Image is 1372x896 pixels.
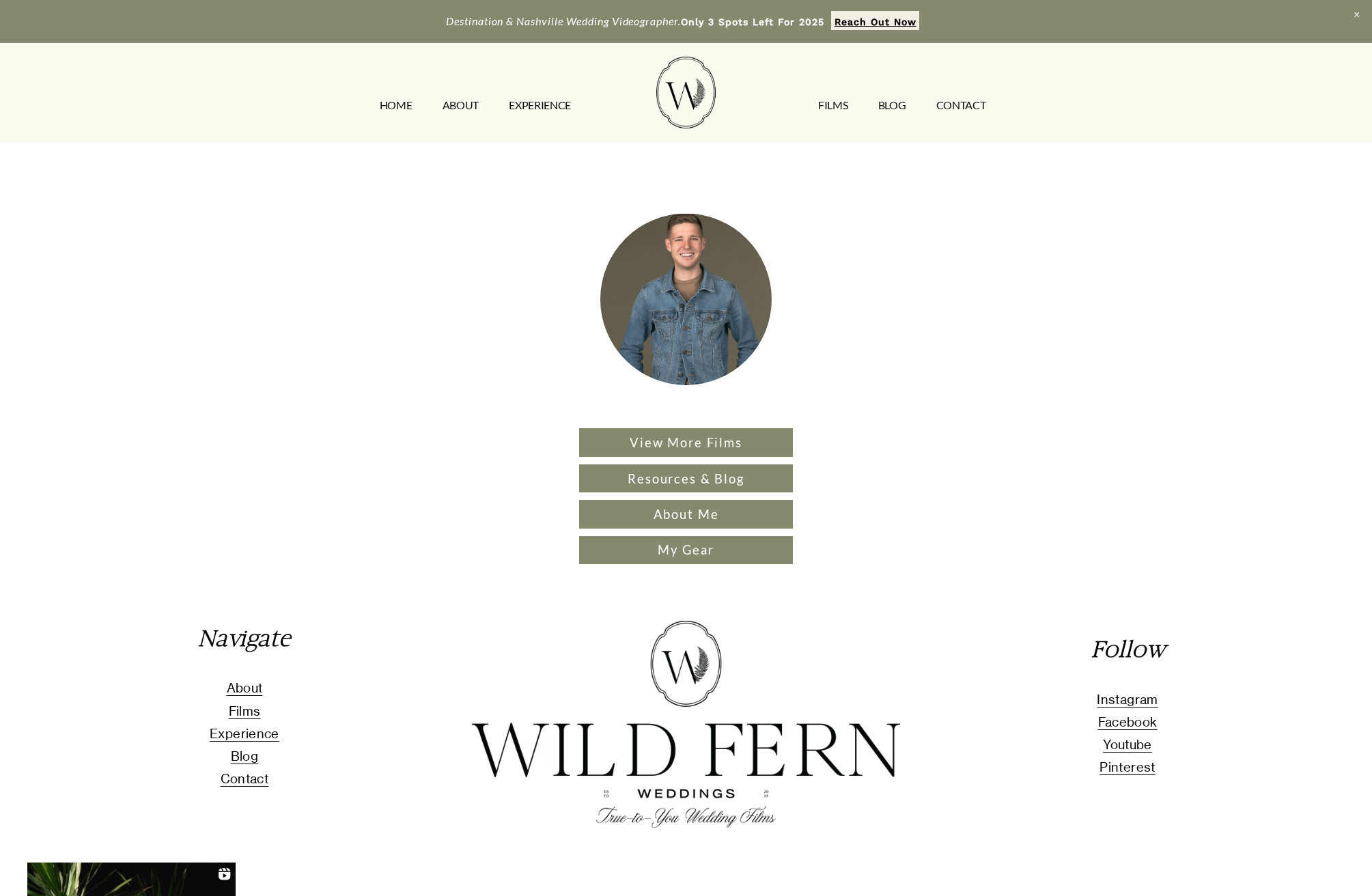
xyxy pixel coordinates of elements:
strong: Reach Out Now [835,16,916,27]
span: Youtube [1103,737,1152,753]
a: Pinterest [1100,756,1155,779]
img: Wild Fern Weddings [656,57,715,128]
a: Blog [231,745,258,768]
a: ABOUT [443,94,479,116]
a: Instagram [1097,688,1158,711]
span: Facebook [1098,714,1158,730]
a: About Me [579,500,792,528]
a: Blog [878,94,906,116]
a: View More Films [579,428,792,456]
a: HOME [380,94,412,116]
em: Navigate [198,624,290,653]
a: Reach Out Now [831,11,919,30]
a: About [227,677,263,699]
span: Blog [231,748,258,764]
a: Facebook [1098,711,1158,733]
a: Resources & Blog [579,464,792,492]
a: Youtube [1103,733,1152,756]
span: Pinterest [1100,759,1155,775]
a: My Gear [579,536,792,564]
a: FILMS [818,94,848,116]
a: Contact [221,768,269,790]
a: Films [229,700,261,723]
span: Films [229,703,261,719]
span: Experience [210,726,279,742]
a: CONTACT [936,94,986,116]
a: EXPERIENCE [509,94,571,116]
span: About [227,680,263,696]
span: Instagram [1097,692,1158,708]
em: Follow [1091,635,1164,664]
a: Experience [210,723,279,745]
span: Contact [221,771,269,787]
